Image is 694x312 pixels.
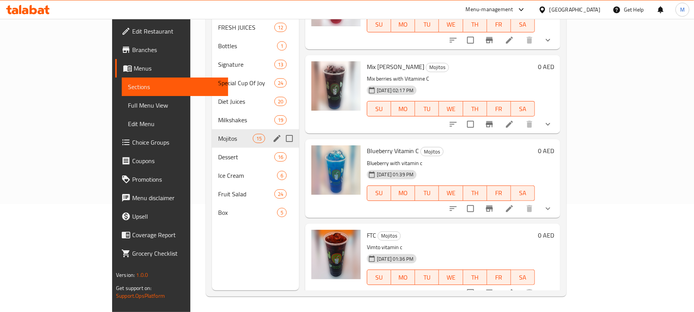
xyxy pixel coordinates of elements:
[275,153,286,161] span: 16
[277,209,286,216] span: 5
[212,111,299,129] div: Milkshakes19
[277,171,287,180] div: items
[444,199,462,218] button: sort-choices
[367,243,535,252] p: Vimto vitamin c
[463,101,487,116] button: TH
[374,255,417,263] span: [DATE] 01:36 PM
[415,270,439,285] button: TU
[218,115,274,125] span: Milkshakes
[275,79,286,87] span: 24
[439,17,463,32] button: WE
[218,208,277,217] span: Box
[394,19,412,30] span: MO
[480,115,499,133] button: Branch-specific-item
[444,115,462,133] button: sort-choices
[132,175,222,184] span: Promotions
[115,152,228,170] a: Coupons
[418,19,436,30] span: TU
[274,97,287,106] div: items
[391,186,415,201] button: MO
[415,186,439,201] button: TU
[367,101,391,116] button: SU
[218,60,274,69] span: Signature
[480,31,499,49] button: Branch-specific-item
[367,74,535,84] p: Mix berries with Vitamine C
[539,115,557,133] button: show more
[115,189,228,207] a: Menu disclaimer
[511,17,535,32] button: SA
[418,272,436,283] span: TU
[132,156,222,165] span: Coupons
[370,103,388,115] span: SU
[487,270,511,285] button: FR
[466,103,484,115] span: TH
[132,230,222,239] span: Coverage Report
[439,101,463,116] button: WE
[462,32,479,48] span: Select to update
[275,61,286,68] span: 13
[442,187,460,199] span: WE
[511,101,535,116] button: SA
[374,87,417,94] span: [DATE] 02:17 PM
[444,31,462,49] button: sort-choices
[277,41,287,51] div: items
[218,97,274,106] span: Diet Juices
[212,92,299,111] div: Diet Juices20
[538,61,554,72] h6: 0 AED
[277,208,287,217] div: items
[415,101,439,116] button: TU
[116,283,151,293] span: Get support on:
[218,134,253,143] span: Mojitos
[218,171,277,180] span: Ice Cream
[311,61,361,111] img: Mix Berry
[439,186,463,201] button: WE
[212,148,299,166] div: Dessert16
[218,78,274,88] span: Special Cup Of Joy
[466,5,513,14] div: Menu-management
[543,288,553,297] svg: Show Choices
[418,103,436,115] span: TU
[367,186,391,201] button: SU
[218,41,277,51] span: Bottles
[466,187,484,199] span: TH
[271,133,283,144] button: edit
[128,101,222,110] span: Full Menu View
[466,19,484,30] span: TH
[543,35,553,45] svg: Show Choices
[212,203,299,222] div: Box5
[128,119,222,128] span: Edit Menu
[132,45,222,54] span: Branches
[442,19,460,30] span: WE
[487,17,511,32] button: FR
[274,115,287,125] div: items
[539,199,557,218] button: show more
[463,270,487,285] button: TH
[680,5,685,14] span: M
[218,152,274,162] span: Dessert
[136,270,148,280] span: 1.0.0
[520,115,539,133] button: delete
[122,115,228,133] a: Edit Menu
[132,138,222,147] span: Choice Groups
[367,159,535,168] p: Blueberry with vitamin c
[415,17,439,32] button: TU
[439,270,463,285] button: WE
[480,283,499,302] button: Branch-specific-item
[442,103,460,115] span: WE
[115,40,228,59] a: Branches
[274,60,287,69] div: items
[128,82,222,91] span: Sections
[275,24,286,31] span: 12
[378,231,400,240] span: Mojitos
[394,103,412,115] span: MO
[490,103,508,115] span: FR
[462,116,479,132] span: Select to update
[218,189,274,199] span: Fruit Salad
[212,185,299,203] div: Fruit Salad24
[505,204,514,213] a: Edit menu item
